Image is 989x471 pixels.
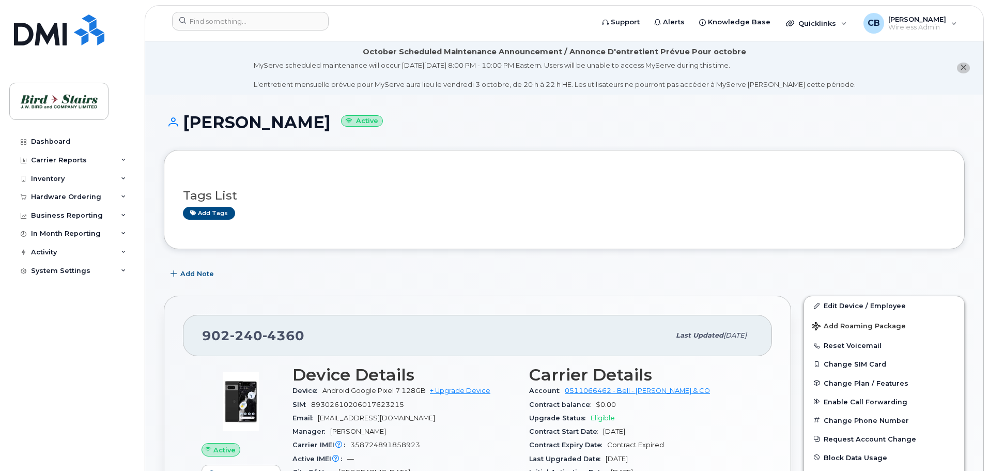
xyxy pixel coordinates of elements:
[804,411,964,430] button: Change Phone Number
[591,414,615,422] span: Eligible
[230,328,262,343] span: 240
[292,441,350,449] span: Carrier IMEI
[529,366,753,384] h3: Carrier Details
[804,336,964,355] button: Reset Voicemail
[824,398,907,405] span: Enable Call Forwarding
[341,115,383,127] small: Active
[529,455,606,463] span: Last Upgraded Date
[347,455,354,463] span: —
[213,445,236,455] span: Active
[254,60,856,89] div: MyServe scheduled maintenance will occur [DATE][DATE] 8:00 PM - 10:00 PM Eastern. Users will be u...
[292,414,318,422] span: Email
[529,387,565,394] span: Account
[804,315,964,336] button: Add Roaming Package
[262,328,304,343] span: 4360
[311,401,404,408] span: 89302610206017623215
[318,414,435,422] span: [EMAIL_ADDRESS][DOMAIN_NAME]
[804,448,964,467] button: Block Data Usage
[164,113,965,131] h1: [PERSON_NAME]
[529,441,607,449] span: Contract Expiry Date
[330,428,386,435] span: [PERSON_NAME]
[180,269,214,279] span: Add Note
[812,322,906,332] span: Add Roaming Package
[183,189,946,202] h3: Tags List
[322,387,426,394] span: Android Google Pixel 7 128GB
[164,265,223,283] button: Add Note
[202,328,304,343] span: 902
[529,428,603,435] span: Contract Start Date
[210,371,272,433] img: image20231002-3703462-fsumae.jpeg
[565,387,710,394] a: 0511066462 - Bell - [PERSON_NAME] & CO
[292,455,347,463] span: Active IMEI
[804,430,964,448] button: Request Account Change
[183,207,235,220] a: Add tags
[606,455,628,463] span: [DATE]
[804,355,964,373] button: Change SIM Card
[944,426,981,463] iframe: Messenger Launcher
[292,366,517,384] h3: Device Details
[957,63,970,73] button: close notification
[804,374,964,392] button: Change Plan / Features
[676,331,723,339] span: Last updated
[363,47,746,57] div: October Scheduled Maintenance Announcement / Annonce D'entretient Prévue Pour octobre
[292,401,311,408] span: SIM
[824,379,908,387] span: Change Plan / Features
[292,428,330,435] span: Manager
[723,331,747,339] span: [DATE]
[804,392,964,411] button: Enable Call Forwarding
[350,441,420,449] span: 358724891858923
[804,296,964,315] a: Edit Device / Employee
[607,441,664,449] span: Contract Expired
[596,401,616,408] span: $0.00
[430,387,490,394] a: + Upgrade Device
[292,387,322,394] span: Device
[529,414,591,422] span: Upgrade Status
[603,428,625,435] span: [DATE]
[529,401,596,408] span: Contract balance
